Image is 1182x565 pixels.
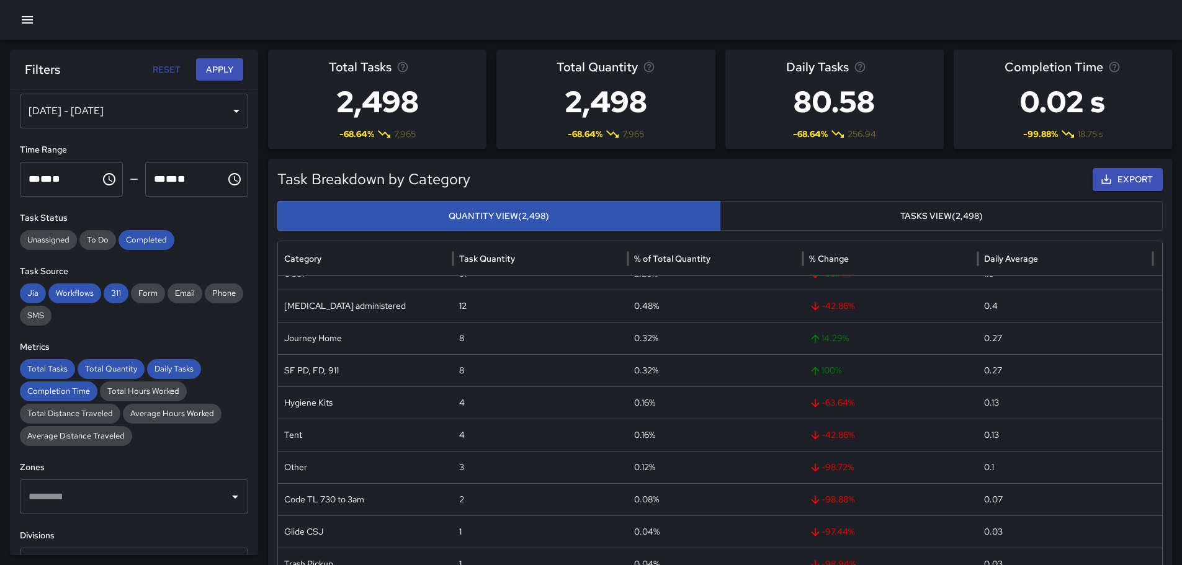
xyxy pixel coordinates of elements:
[394,128,416,140] span: 7,965
[809,253,849,264] div: % Change
[100,385,187,398] span: Total Hours Worked
[20,306,51,326] div: SMS
[720,201,1163,231] button: Tasks View(2,498)
[634,253,710,264] div: % of Total Quantity
[978,386,1153,419] div: 0.13
[628,354,803,386] div: 0.32%
[20,385,97,398] span: Completion Time
[79,234,116,246] span: To Do
[978,290,1153,322] div: 0.4
[20,407,120,420] span: Total Distance Traveled
[104,287,128,300] span: 311
[278,419,453,451] div: Tent
[277,169,940,189] h5: Task Breakdown by Category
[97,167,122,192] button: Choose time, selected time is 12:00 AM
[20,461,248,474] h6: Zones
[78,363,145,375] span: Total Quantity
[568,128,602,140] span: -68.64 %
[20,309,51,322] span: SMS
[147,359,201,379] div: Daily Tasks
[329,77,426,127] h3: 2,498
[854,61,866,73] svg: Average number of tasks per day in the selected period, compared to the previous period.
[809,355,972,386] span: 100 %
[20,234,77,246] span: Unassigned
[628,419,803,451] div: 0.16%
[79,230,116,250] div: To Do
[628,483,803,515] div: 0.08%
[278,451,453,483] div: Other
[453,322,628,354] div: 8
[131,283,165,303] div: Form
[147,363,201,375] span: Daily Tasks
[1093,168,1163,191] button: Export
[339,128,374,140] span: -68.64 %
[48,287,101,300] span: Workflows
[1108,61,1121,73] svg: Average time taken to complete tasks in the selected period, compared to the previous period.
[628,515,803,548] div: 0.04%
[809,419,972,451] span: -42.86 %
[278,322,453,354] div: Journey Home
[52,174,60,184] span: Meridiem
[131,287,165,300] span: Form
[1005,57,1103,77] span: Completion Time
[793,128,828,140] span: -68.64 %
[978,354,1153,386] div: 0.27
[205,287,243,300] span: Phone
[20,359,75,379] div: Total Tasks
[453,419,628,451] div: 4
[643,61,655,73] svg: Total task quantity in the selected period, compared to the previous period.
[119,234,174,246] span: Completed
[20,430,132,442] span: Average Distance Traveled
[119,230,174,250] div: Completed
[123,404,222,424] div: Average Hours Worked
[48,283,101,303] div: Workflows
[396,61,409,73] svg: Total number of tasks in the selected period, compared to the previous period.
[978,322,1153,354] div: 0.27
[278,386,453,419] div: Hygiene Kits
[278,354,453,386] div: SF PD, FD, 911
[20,283,46,303] div: Jia
[622,128,644,140] span: 7,965
[205,283,243,303] div: Phone
[453,483,628,515] div: 2
[628,386,803,419] div: 0.16%
[978,515,1153,548] div: 0.03
[1078,128,1103,140] span: 18.75 s
[20,230,77,250] div: Unassigned
[978,483,1153,515] div: 0.07
[20,211,248,225] h6: Task Status
[453,451,628,483] div: 3
[222,167,247,192] button: Choose time, selected time is 11:59 PM
[196,58,243,81] button: Apply
[1005,77,1121,127] h3: 0.02 s
[40,174,52,184] span: Minutes
[628,451,803,483] div: 0.12%
[104,283,128,303] div: 311
[557,57,638,77] span: Total Quantity
[984,253,1038,264] div: Daily Average
[168,283,202,303] div: Email
[453,354,628,386] div: 8
[278,290,453,322] div: Narcan administered
[278,515,453,548] div: Glide CSJ
[628,322,803,354] div: 0.32%
[20,94,248,128] div: [DATE] - [DATE]
[809,323,972,354] span: 14.29 %
[978,451,1153,483] div: 0.1
[20,426,132,446] div: Average Distance Traveled
[978,419,1153,451] div: 0.13
[177,174,186,184] span: Meridiem
[786,77,882,127] h3: 80.58
[453,290,628,322] div: 12
[20,287,46,300] span: Jia
[809,290,972,322] span: -42.86 %
[25,60,60,79] h6: Filters
[20,381,97,401] div: Completion Time
[146,58,186,81] button: Reset
[786,57,849,77] span: Daily Tasks
[459,253,515,264] div: Task Quantity
[78,359,145,379] div: Total Quantity
[100,381,187,401] div: Total Hours Worked
[168,287,202,300] span: Email
[628,290,803,322] div: 0.48%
